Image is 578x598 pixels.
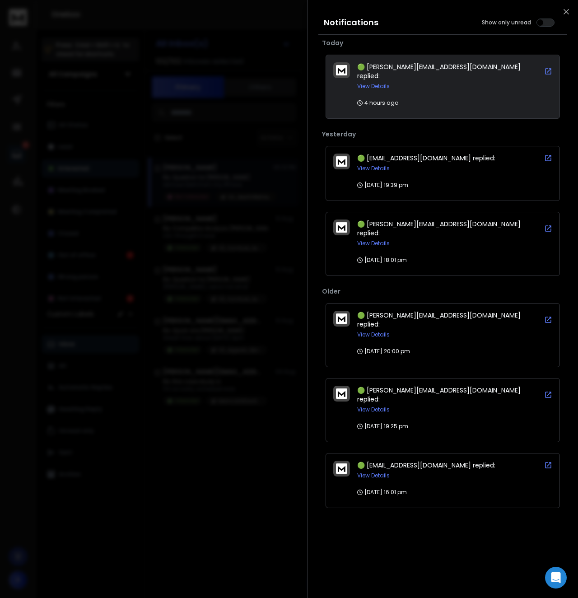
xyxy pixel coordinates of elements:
div: Open Intercom Messenger [545,567,567,589]
p: [DATE] 20:00 pm [357,348,410,355]
span: 🟢 [PERSON_NAME][EMAIL_ADDRESS][DOMAIN_NAME] replied: [357,220,521,238]
img: logo [336,156,347,167]
h3: Notifications [324,16,378,29]
p: Today [322,38,564,47]
p: [DATE] 19:25 pm [357,423,408,430]
span: 🟢 [EMAIL_ADDRESS][DOMAIN_NAME] replied: [357,154,495,163]
p: Yesterday [322,130,564,139]
button: View Details [357,472,390,479]
label: Show only unread [482,19,531,26]
p: 4 hours ago [357,99,398,107]
button: View Details [357,83,390,90]
span: 🟢 [EMAIL_ADDRESS][DOMAIN_NAME] replied: [357,461,495,470]
img: logo [336,222,347,233]
img: logo [336,463,347,474]
p: [DATE] 16:01 pm [357,489,407,496]
button: View Details [357,165,390,172]
span: 🟢 [PERSON_NAME][EMAIL_ADDRESS][DOMAIN_NAME] replied: [357,62,521,80]
button: View Details [357,406,390,413]
p: [DATE] 19:39 pm [357,182,408,189]
img: logo [336,313,347,324]
img: logo [336,65,347,75]
button: View Details [357,240,390,247]
img: logo [336,388,347,399]
p: Older [322,287,564,296]
span: 🟢 [PERSON_NAME][EMAIL_ADDRESS][DOMAIN_NAME] replied: [357,386,521,404]
span: 🟢 [PERSON_NAME][EMAIL_ADDRESS][DOMAIN_NAME] replied: [357,311,521,329]
button: View Details [357,331,390,338]
p: [DATE] 18:01 pm [357,257,407,264]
